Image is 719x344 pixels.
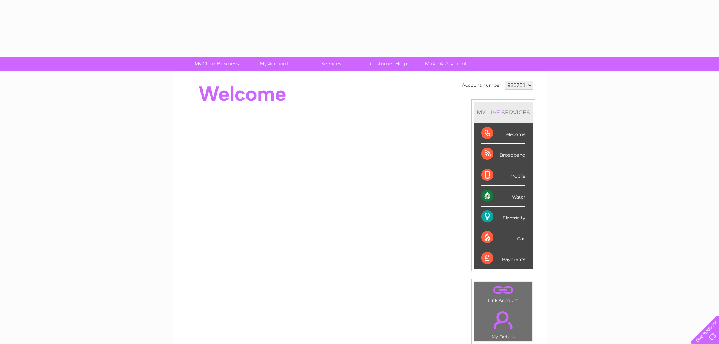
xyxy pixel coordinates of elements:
[481,207,525,227] div: Electricity
[357,57,420,71] a: Customer Help
[460,79,503,92] td: Account number
[415,57,477,71] a: Make A Payment
[474,305,533,342] td: My Details
[481,186,525,207] div: Water
[474,102,533,123] div: MY SERVICES
[476,307,530,333] a: .
[481,144,525,165] div: Broadband
[481,248,525,268] div: Payments
[481,165,525,186] div: Mobile
[300,57,362,71] a: Services
[481,227,525,248] div: Gas
[474,281,533,305] td: Link Account
[476,284,530,297] a: .
[243,57,305,71] a: My Account
[481,123,525,144] div: Telecoms
[486,109,502,116] div: LIVE
[185,57,248,71] a: My Clear Business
